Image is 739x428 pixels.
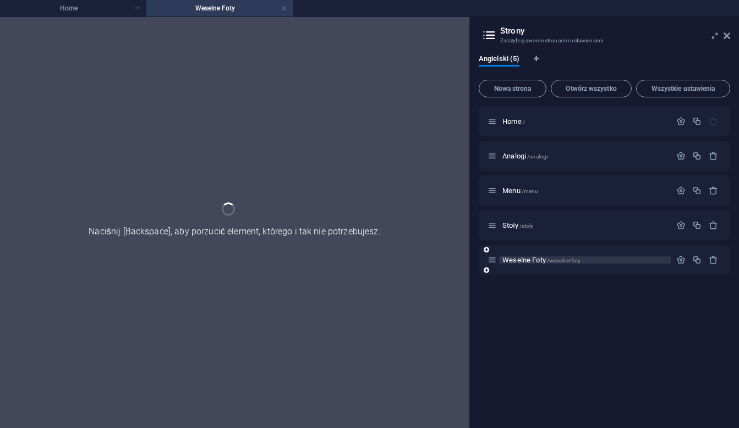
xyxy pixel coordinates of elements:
[641,85,725,92] span: Wszystkie ustawienia
[502,152,548,160] span: Analogi
[709,186,718,195] div: Usuń
[479,52,519,68] span: Angielski (5)
[692,255,702,265] div: Duplikuj
[499,118,671,125] div: Home/
[502,186,538,195] span: Menu
[709,221,718,230] div: Usuń
[709,255,718,265] div: Usuń
[676,221,686,230] div: Ustawienia
[692,117,702,126] div: Duplikuj
[499,152,671,160] div: Analogi/analogi
[502,256,581,264] span: Weselne Foty
[500,26,730,36] h2: Strony
[692,186,702,195] div: Duplikuj
[676,186,686,195] div: Ustawienia
[692,221,702,230] div: Duplikuj
[479,80,546,97] button: Nowa strona
[556,85,627,92] span: Otwórz wszystko
[499,256,671,264] div: Weselne Foty/weselne-foty
[519,223,534,229] span: /stoly
[547,257,581,264] span: /weselne-foty
[709,117,718,126] div: Strony startowej nie można usunąć
[709,151,718,161] div: Usuń
[500,36,708,46] h3: Zarządzaj swoimi stronami i ustawieniami
[479,54,730,75] div: Zakładki językowe
[676,151,686,161] div: Ustawienia
[499,222,671,229] div: Stoły/stoly
[502,221,533,229] span: Stoły
[146,2,293,14] h4: Weselne Foty
[692,151,702,161] div: Duplikuj
[499,187,671,194] div: Menu/menu
[551,80,632,97] button: Otwórz wszystko
[636,80,730,97] button: Wszystkie ustawienia
[523,119,525,125] span: /
[676,117,686,126] div: Ustawienia
[527,153,548,160] span: /analogi
[676,255,686,265] div: Ustawienia
[522,188,539,194] span: /menu
[502,117,525,125] span: Kliknij, aby otworzyć stronę
[484,85,541,92] span: Nowa strona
